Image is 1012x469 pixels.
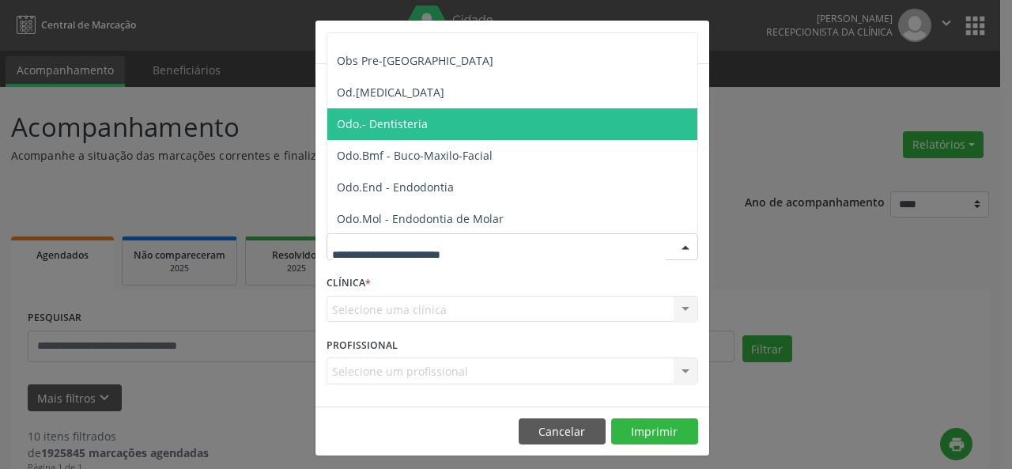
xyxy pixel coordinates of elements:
span: Odo.End - Endodontia [337,180,454,195]
button: Close [678,21,709,59]
span: Odo.Mol - Endodontia de Molar [337,211,504,226]
span: Odo.- Dentisteria [337,116,428,131]
h5: Relatório de agendamentos [327,32,508,52]
label: CLÍNICA [327,271,371,296]
span: Od.[MEDICAL_DATA] [337,85,444,100]
label: PROFISSIONAL [327,333,398,357]
span: Odo.Bmf - Buco-Maxilo-Facial [337,148,493,163]
button: Cancelar [519,418,606,445]
button: Imprimir [611,418,698,445]
span: Obs Pre-[GEOGRAPHIC_DATA] [337,53,493,68]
